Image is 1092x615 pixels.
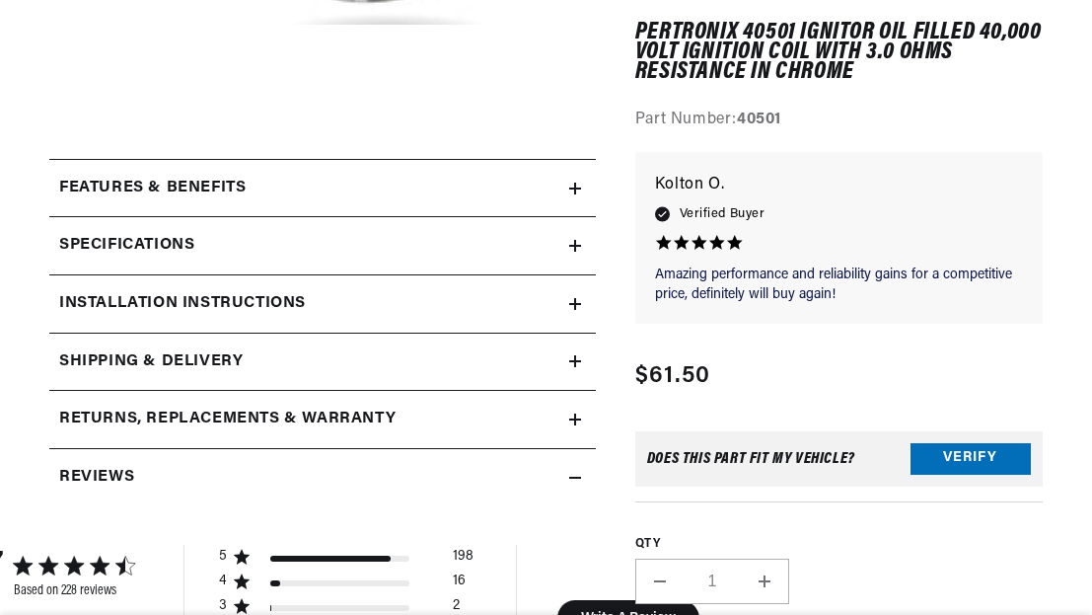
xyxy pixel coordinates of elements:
button: Verify [910,443,1031,475]
summary: Shipping & Delivery [49,334,596,391]
div: 198 [453,548,473,573]
h2: Specifications [59,233,194,259]
div: 16 [453,573,466,597]
div: Does This part fit My vehicle? [647,451,855,467]
div: 5 star by 198 reviews [219,548,473,573]
strong: 40501 [737,112,781,127]
p: Kolton O. [655,173,1023,200]
summary: Reviews [49,449,596,506]
p: Amazing performance and reliability gains for a competitive price, definitely will buy again! [655,266,1023,304]
div: 3 [219,597,227,615]
h2: Shipping & Delivery [59,349,243,375]
summary: Specifications [49,217,596,274]
summary: Features & Benefits [49,160,596,217]
h2: Reviews [59,465,134,491]
summary: Installation instructions [49,275,596,333]
span: Verified Buyer [680,203,764,225]
label: QTY [635,536,1043,553]
div: Part Number: [635,108,1043,133]
h2: Features & Benefits [59,176,246,201]
div: Based on 228 reviews [14,583,134,598]
div: 4 star by 16 reviews [219,573,473,597]
h2: Returns, Replacements & Warranty [59,407,396,432]
div: 4 [219,573,227,590]
h1: PerTronix 40501 Ignitor Oil Filled 40,000 Volt Ignition Coil with 3.0 Ohms Resistance in Chrome [635,23,1043,83]
div: 5 [219,548,227,566]
summary: Returns, Replacements & Warranty [49,391,596,448]
span: $61.50 [635,359,711,395]
h2: Installation instructions [59,291,306,317]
